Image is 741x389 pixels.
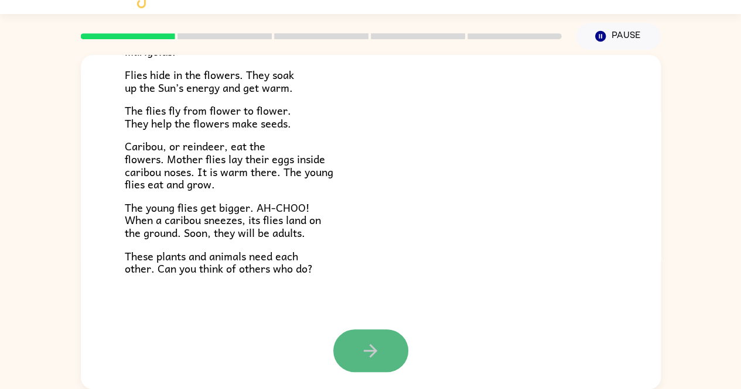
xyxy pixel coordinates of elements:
[576,23,661,50] button: Pause
[125,199,321,241] span: The young flies get bigger. AH-CHOO! When a caribou sneezes, its flies land on the ground. Soon, ...
[125,102,291,132] span: The flies fly from flower to flower. They help the flowers make seeds.
[125,137,333,192] span: Caribou, or reindeer, eat the flowers. Mother flies lay their eggs inside caribou noses. It is wa...
[125,66,294,96] span: Flies hide in the flowers. They soak up the Sun’s energy and get warm.
[125,247,313,277] span: These plants and animals need each other. Can you think of others who do?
